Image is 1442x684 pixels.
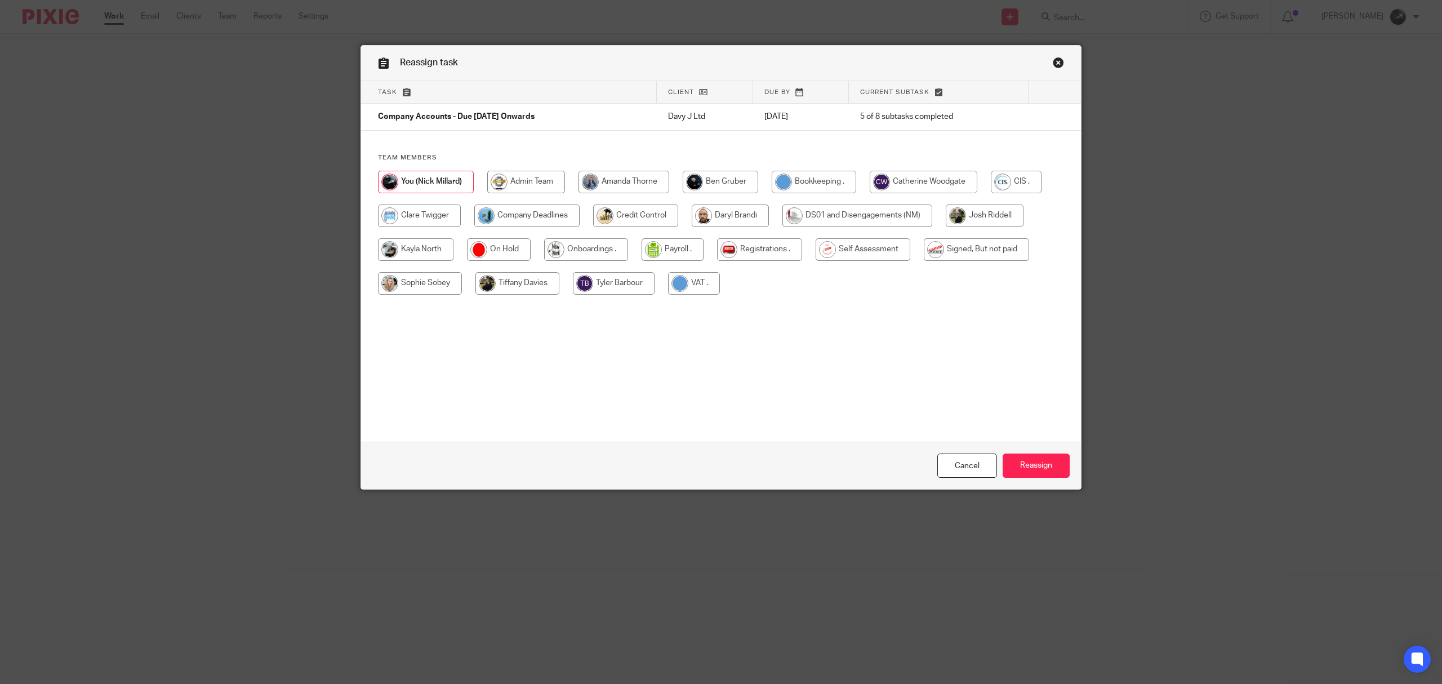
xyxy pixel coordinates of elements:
span: Client [668,89,694,95]
span: Task [378,89,397,95]
a: Close this dialog window [1053,57,1064,72]
span: Company Accounts - Due [DATE] Onwards [378,113,535,121]
span: Current subtask [860,89,929,95]
a: Close this dialog window [937,454,997,478]
input: Reassign [1003,454,1070,478]
p: Davy J Ltd [668,111,742,122]
p: [DATE] [764,111,838,122]
span: Due by [764,89,790,95]
span: Reassign task [400,58,458,67]
h4: Team members [378,153,1064,162]
td: 5 of 8 subtasks completed [849,104,1028,131]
